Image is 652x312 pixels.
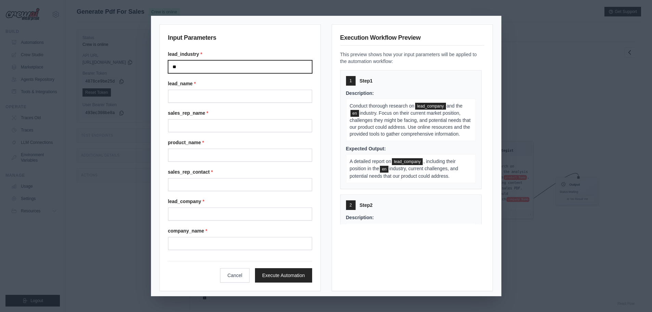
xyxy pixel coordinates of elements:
label: lead_industry [168,51,312,58]
button: Cancel [220,268,250,283]
span: industry, current challenges, and potential needs that our product could address. [350,166,458,178]
label: lead_name [168,80,312,87]
label: lead_company [168,198,312,205]
label: sales_rep_name [168,110,312,116]
h3: Execution Workflow Preview [340,33,484,46]
span: Description: [346,215,374,220]
span: and the [447,103,463,109]
label: product_name [168,139,312,146]
span: lead_industry [350,110,359,117]
span: Expected Output: [346,146,386,151]
span: Step 1 [360,77,373,84]
span: A detailed report on [350,159,391,164]
button: Execute Automation [255,268,312,283]
span: Step 2 [360,202,373,209]
span: industry. Focus on their current market position, challenges they might be facing, and potential ... [350,110,471,137]
span: Description: [346,90,374,96]
p: This preview shows how your input parameters will be applied to the automation workflow: [340,51,484,65]
span: 2 [349,202,352,208]
h3: Input Parameters [168,33,312,45]
label: company_name [168,227,312,234]
span: lead_company [415,103,446,110]
span: Conduct thorough research on [350,103,414,109]
iframe: Chat Widget [618,279,652,312]
span: lead_company [392,158,423,165]
label: sales_rep_contact [168,169,312,175]
span: 1 [349,78,352,84]
span: lead_industry [380,166,388,173]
